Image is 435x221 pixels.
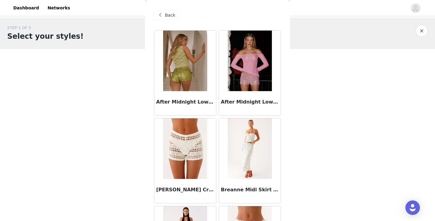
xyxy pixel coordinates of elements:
img: Baylock Crochet Shorts - White [163,118,207,179]
h3: After Midnight Low Rise Sequin Mini Shorts - Olive [156,98,214,106]
h3: After Midnight Low Rise Sequin Mini Shorts - Pink [221,98,279,106]
a: Networks [44,1,74,15]
img: After Midnight Low Rise Sequin Mini Shorts - Pink [228,31,272,91]
img: After Midnight Low Rise Sequin Mini Shorts - Olive [163,31,207,91]
h1: Select your styles! [7,31,84,42]
h3: Breanne Midi Skirt - White Polka Dot [221,186,279,193]
img: Breanne Midi Skirt - White Polka Dot [228,118,272,179]
a: Dashboard [10,1,43,15]
div: avatar [413,3,418,13]
h3: [PERSON_NAME] Crochet Shorts - White [156,186,214,193]
div: Open Intercom Messenger [405,200,420,215]
div: STEP 1 OF 5 [7,25,84,31]
span: Back [165,12,175,18]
